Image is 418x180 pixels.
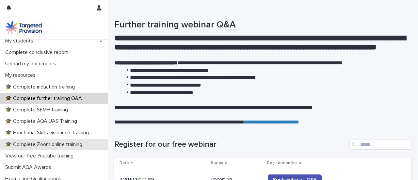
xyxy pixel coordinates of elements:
p: My resources [3,72,41,78]
p: My students [3,38,39,44]
p: Upload my documents [3,61,61,67]
h1: Further training webinar Q&A [114,20,407,31]
p: Date [120,159,129,167]
p: Registration link [267,159,297,167]
p: Submit AQA Awards [3,164,56,171]
p: 🎓 Complete induction training [3,84,80,90]
p: View our free Youtube training [3,153,79,159]
input: Search [349,139,411,150]
p: 🎓 Complete further training Q&A [3,95,87,102]
p: 🎓 Complete SEMH training [3,107,73,113]
p: 🎓 Complete Zoom online training [3,141,88,148]
p: Complete conclusive report [3,49,73,56]
p: 🎓 Complete AQA UAS Training [3,118,82,124]
img: M5nRWzHhSzIhMunXDL62 [5,21,42,34]
p: Status [211,159,223,167]
p: 🎓 Functional Skills Guidance Training [3,130,94,136]
h1: Register for our free webinar [114,140,347,149]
